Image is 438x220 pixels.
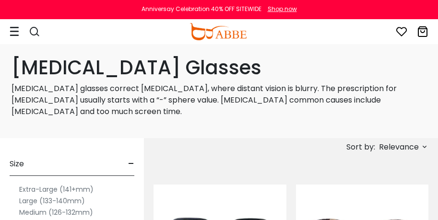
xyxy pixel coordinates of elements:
a: Shop now [263,5,297,13]
span: - [128,152,134,175]
img: abbeglasses.com [189,23,246,40]
div: Anniversay Celebration 40% OFF SITEWIDE [142,5,261,13]
div: Shop now [268,5,297,13]
label: Large (133-140mm) [19,195,85,207]
span: Relevance [379,139,419,156]
label: Extra-Large (141+mm) [19,184,94,195]
label: Medium (126-132mm) [19,207,93,218]
p: [MEDICAL_DATA] glasses correct [MEDICAL_DATA], where distant vision is blurry. The prescription f... [12,83,426,117]
span: Size [10,152,24,175]
span: Sort by: [346,141,375,152]
h1: [MEDICAL_DATA] Glasses [12,56,426,79]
